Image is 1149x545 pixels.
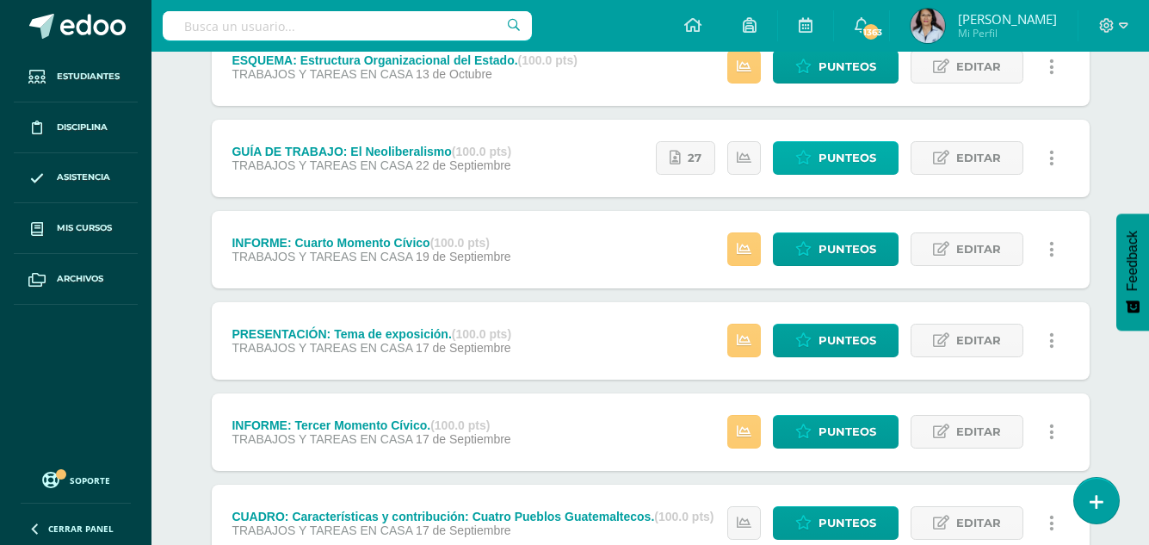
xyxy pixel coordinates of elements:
[57,272,103,286] span: Archivos
[958,10,1057,28] span: [PERSON_NAME]
[773,324,899,357] a: Punteos
[654,510,713,523] strong: (100.0 pts)
[232,418,510,432] div: INFORME: Tercer Momento Cívico.
[862,22,880,41] span: 1363
[232,67,412,81] span: TRABAJOS Y TAREAS EN CASA
[232,523,412,537] span: TRABAJOS Y TAREAS EN CASA
[430,418,490,432] strong: (100.0 pts)
[163,11,532,40] input: Busca un usuario...
[819,233,876,265] span: Punteos
[911,9,945,43] img: 515cc04a7a66893ff34fd32142d399e3.png
[773,415,899,449] a: Punteos
[956,416,1001,448] span: Editar
[956,233,1001,265] span: Editar
[452,145,511,158] strong: (100.0 pts)
[819,51,876,83] span: Punteos
[48,523,114,535] span: Cerrar panel
[14,254,138,305] a: Archivos
[773,506,899,540] a: Punteos
[232,53,577,67] div: ESQUEMA: Estructura Organizacional del Estado.
[1116,214,1149,331] button: Feedback - Mostrar encuesta
[518,53,578,67] strong: (100.0 pts)
[452,327,511,341] strong: (100.0 pts)
[819,142,876,174] span: Punteos
[21,468,131,491] a: Soporte
[416,432,511,446] span: 17 de Septiembre
[232,158,412,172] span: TRABAJOS Y TAREAS EN CASA
[416,250,511,263] span: 19 de Septiembre
[14,52,138,102] a: Estudiantes
[232,510,713,523] div: CUADRO: Características y contribución: Cuatro Pueblos Guatemaltecos.
[819,325,876,356] span: Punteos
[416,158,511,172] span: 22 de Septiembre
[57,121,108,134] span: Disciplina
[232,250,412,263] span: TRABAJOS Y TAREAS EN CASA
[70,474,110,486] span: Soporte
[14,153,138,204] a: Asistencia
[57,70,120,84] span: Estudiantes
[232,236,510,250] div: INFORME: Cuarto Momento Cívico
[773,232,899,266] a: Punteos
[232,432,412,446] span: TRABAJOS Y TAREAS EN CASA
[14,203,138,254] a: Mis cursos
[773,50,899,84] a: Punteos
[1125,231,1140,291] span: Feedback
[773,141,899,175] a: Punteos
[232,145,511,158] div: GUÍA DE TRABAJO: El Neoliberalismo
[819,416,876,448] span: Punteos
[956,142,1001,174] span: Editar
[232,341,412,355] span: TRABAJOS Y TAREAS EN CASA
[688,142,701,174] span: 27
[956,51,1001,83] span: Editar
[416,341,511,355] span: 17 de Septiembre
[57,221,112,235] span: Mis cursos
[819,507,876,539] span: Punteos
[416,67,492,81] span: 13 de Octubre
[57,170,110,184] span: Asistencia
[958,26,1057,40] span: Mi Perfil
[956,325,1001,356] span: Editar
[232,327,511,341] div: PRESENTACIÓN: Tema de exposición.
[14,102,138,153] a: Disciplina
[956,507,1001,539] span: Editar
[656,141,715,175] a: 27
[416,523,511,537] span: 17 de Septiembre
[430,236,490,250] strong: (100.0 pts)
